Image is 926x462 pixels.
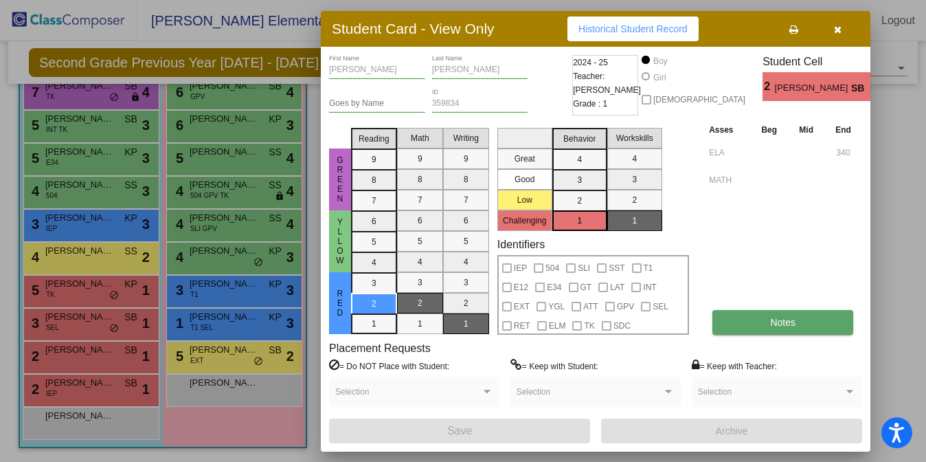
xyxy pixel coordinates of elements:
[653,298,668,315] span: SEL
[497,238,545,251] label: Identifiers
[601,419,862,443] button: Archive
[653,55,668,67] div: Boy
[870,78,882,95] span: 1
[712,310,853,335] button: Notes
[514,279,528,296] span: E12
[545,260,559,276] span: 504
[643,279,656,296] span: INT
[329,359,449,373] label: = Do NOT Place with Student:
[548,298,565,315] span: YGL
[775,81,851,96] span: [PERSON_NAME]
[709,142,747,163] input: assessment
[851,81,870,96] span: SB
[573,97,607,111] span: Grade : 1
[705,122,750,137] th: Asses
[514,318,530,334] span: RET
[334,289,346,318] span: Red
[578,260,590,276] span: SLI
[334,155,346,203] span: GREEN
[567,16,699,41] button: Historical Student Record
[644,260,653,276] span: T1
[770,317,795,328] span: Notes
[750,122,788,137] th: Beg
[334,217,346,265] span: YLLOW
[578,23,688,34] span: Historical Student Record
[329,419,590,443] button: Save
[716,426,748,437] span: Archive
[573,69,641,97] span: Teacher: [PERSON_NAME]
[653,71,666,84] div: Girl
[653,91,745,108] span: [DEMOGRAPHIC_DATA]
[329,342,431,355] label: Placement Requests
[573,56,608,69] span: 2024 - 25
[447,425,472,437] span: Save
[709,170,747,190] input: assessment
[580,279,592,296] span: GT
[547,279,561,296] span: E34
[763,55,882,68] h3: Student Cell
[613,318,631,334] span: SDC
[514,298,530,315] span: EXT
[617,298,634,315] span: GPV
[763,78,774,95] span: 2
[432,99,528,109] input: Enter ID
[329,99,425,109] input: goes by name
[609,260,624,276] span: SST
[332,20,495,37] h3: Student Card - View Only
[610,279,624,296] span: LAT
[584,318,594,334] span: TK
[514,260,527,276] span: IEP
[549,318,566,334] span: ELM
[788,122,824,137] th: Mid
[583,298,598,315] span: ATT
[692,359,777,373] label: = Keep with Teacher:
[510,359,598,373] label: = Keep with Student:
[824,122,862,137] th: End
